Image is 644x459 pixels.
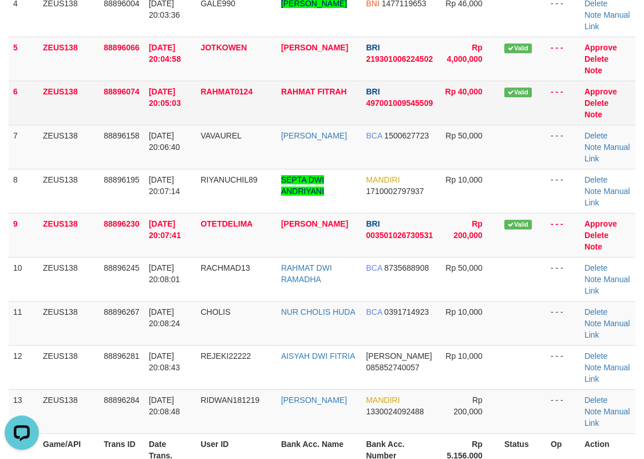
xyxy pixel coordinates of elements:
[445,131,483,140] span: Rp 50,000
[584,87,617,96] a: Approve
[38,81,99,125] td: ZEUS138
[200,395,259,405] span: RIDWAN181219
[584,54,609,64] a: Delete
[584,319,602,328] a: Note
[149,87,181,108] span: [DATE] 20:05:03
[149,307,180,328] span: [DATE] 20:08:24
[584,143,602,152] a: Note
[9,345,38,389] td: 12
[445,351,483,361] span: Rp 10,000
[38,213,99,257] td: ZEUS138
[445,307,483,316] span: Rp 10,000
[9,37,38,81] td: 5
[149,351,180,372] span: [DATE] 20:08:43
[9,257,38,301] td: 10
[366,351,432,361] span: [PERSON_NAME]
[584,307,607,316] a: Delete
[104,175,139,184] span: 88896195
[9,81,38,125] td: 6
[200,307,230,316] span: CHOLIS
[584,143,630,163] a: Manual Link
[445,87,483,96] span: Rp 40,000
[104,395,139,405] span: 88896284
[546,389,580,433] td: - - -
[445,175,483,184] span: Rp 10,000
[584,131,607,140] a: Delete
[104,351,139,361] span: 88896281
[366,395,400,405] span: MANDIRI
[384,307,429,316] span: Copy 0391714923 to clipboard
[366,54,433,64] span: Copy 219301006224502 to clipboard
[546,37,580,81] td: - - -
[281,307,355,316] a: NUR CHOLIS HUDA
[149,131,180,152] span: [DATE] 20:06:40
[584,43,617,52] a: Approve
[584,242,602,251] a: Note
[38,389,99,433] td: ZEUS138
[384,263,429,272] span: Copy 8735688908 to clipboard
[504,88,532,97] span: Valid transaction
[584,363,602,372] a: Note
[366,407,424,416] span: Copy 1330024092488 to clipboard
[281,131,347,140] a: [PERSON_NAME]
[149,219,181,240] span: [DATE] 20:07:41
[584,231,609,240] a: Delete
[366,187,424,196] span: Copy 1710002797937 to clipboard
[546,125,580,169] td: - - -
[584,110,602,119] a: Note
[584,275,630,295] a: Manual Link
[584,219,617,228] a: Approve
[149,395,180,416] span: [DATE] 20:08:48
[366,98,433,108] span: Copy 497001009545509 to clipboard
[453,395,483,416] span: Rp 200,000
[584,10,630,31] a: Manual Link
[366,363,419,372] span: Copy 085852740057 to clipboard
[384,131,429,140] span: Copy 1500627723 to clipboard
[38,125,99,169] td: ZEUS138
[149,43,181,64] span: [DATE] 20:04:58
[38,37,99,81] td: ZEUS138
[200,131,242,140] span: VAVAUREL
[584,10,602,19] a: Note
[281,351,355,361] a: AISYAH DWI FITRIA
[281,175,324,196] a: SEPTA DWI ANDRIYANI
[281,263,332,284] a: RAHMAT DWI RAMADHA
[104,43,139,52] span: 88896066
[281,395,347,405] a: [PERSON_NAME]
[504,43,532,53] span: Valid transaction
[200,351,251,361] span: REJEKI22222
[584,175,607,184] a: Delete
[38,257,99,301] td: ZEUS138
[9,389,38,433] td: 13
[104,263,139,272] span: 88896245
[584,395,607,405] a: Delete
[104,307,139,316] span: 88896267
[104,219,139,228] span: 88896230
[104,87,139,96] span: 88896074
[9,169,38,213] td: 8
[200,175,257,184] span: RIYANUCHIL89
[445,263,483,272] span: Rp 50,000
[366,131,382,140] span: BCA
[366,307,382,316] span: BCA
[5,5,39,39] button: Open LiveChat chat widget
[584,187,630,207] a: Manual Link
[200,87,252,96] span: RAHMAT0124
[9,125,38,169] td: 7
[366,43,380,52] span: BRI
[584,98,609,108] a: Delete
[584,263,607,272] a: Delete
[104,131,139,140] span: 88896158
[546,257,580,301] td: - - -
[366,87,380,96] span: BRI
[546,301,580,345] td: - - -
[546,213,580,257] td: - - -
[200,219,252,228] span: OTETDELIMA
[584,187,602,196] a: Note
[149,263,180,284] span: [DATE] 20:08:01
[584,407,630,428] a: Manual Link
[366,175,400,184] span: MANDIRI
[546,345,580,389] td: - - -
[281,43,348,52] a: [PERSON_NAME]
[504,220,532,230] span: Valid transaction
